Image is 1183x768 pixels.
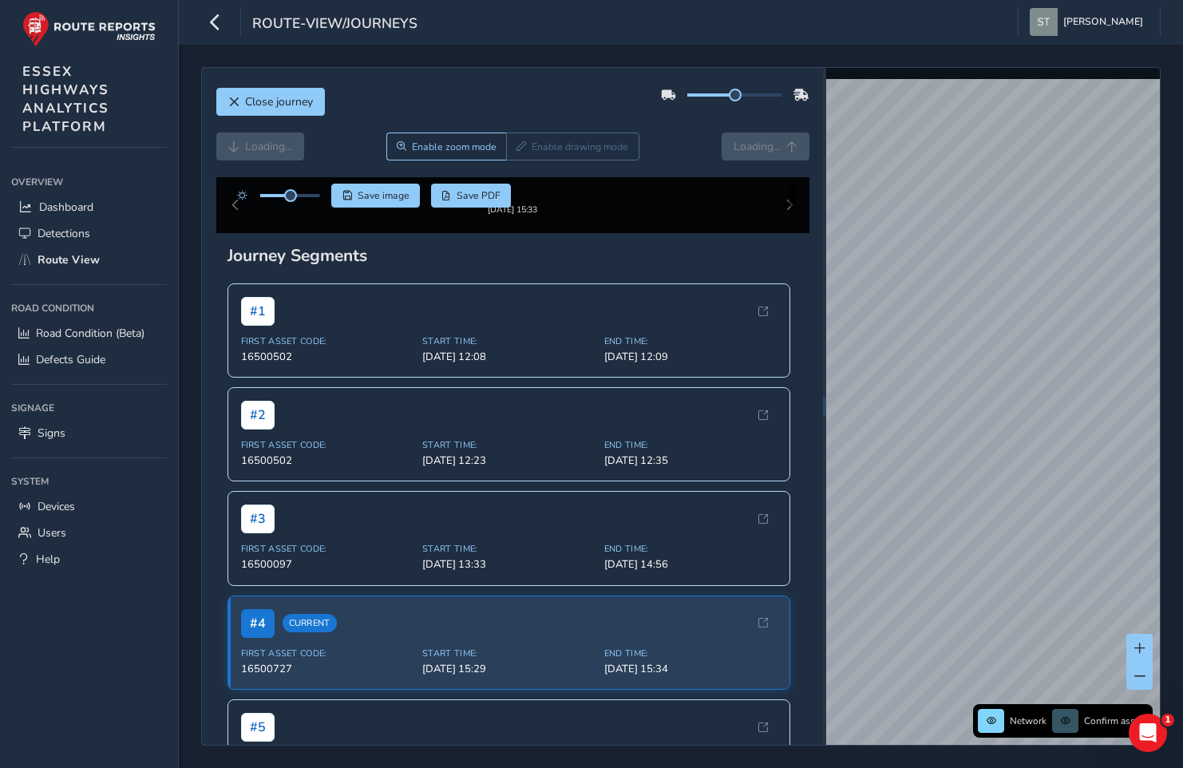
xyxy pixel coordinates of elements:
div: [DATE] 15:33 [464,216,561,228]
div: Overview [11,170,167,194]
button: PDF [431,184,512,208]
span: [DATE] 13:33 [422,570,595,584]
button: Close journey [216,88,325,116]
span: [DATE] 12:35 [604,466,777,481]
span: First Asset Code: [241,452,413,464]
span: Save image [358,189,409,202]
a: Signs [11,420,167,446]
div: Signage [11,396,167,420]
span: [DATE] 14:56 [604,570,777,584]
span: # 2 [241,414,275,442]
span: Start Time: [422,660,595,672]
span: [PERSON_NAME] [1063,8,1143,36]
span: route-view/journeys [252,14,417,36]
span: Enable zoom mode [412,141,497,153]
span: Dashboard [39,200,93,215]
span: Road Condition (Beta) [36,326,144,341]
img: Thumbnail frame [464,201,561,216]
span: End Time: [604,452,777,464]
img: diamond-layout [1030,8,1058,36]
span: First Asset Code: [241,556,413,568]
span: Start Time: [422,452,595,464]
span: # 5 [241,726,275,754]
span: ESSEX HIGHWAYS ANALYTICS PLATFORM [22,62,109,136]
span: Detections [38,226,90,241]
span: 16500502 [241,466,413,481]
span: Devices [38,499,75,514]
span: Confirm assets [1084,715,1148,727]
a: Users [11,520,167,546]
iframe: Intercom live chat [1129,714,1167,752]
a: Help [11,546,167,572]
span: Route View [38,252,100,267]
div: Journey Segments [227,257,798,279]
span: Defects Guide [36,352,105,367]
span: # 3 [241,517,275,546]
span: Signs [38,426,65,441]
span: Users [38,525,66,540]
button: Save [331,184,420,208]
span: 16500097 [241,570,413,584]
span: # 1 [241,310,275,338]
span: [DATE] 12:23 [422,466,595,481]
span: End Time: [604,660,777,672]
span: [DATE] 12:08 [422,362,595,377]
span: Save PDF [457,189,500,202]
span: Network [1010,715,1046,727]
span: 1 [1161,714,1174,726]
a: Route View [11,247,167,273]
span: [DATE] 15:34 [604,675,777,689]
button: [PERSON_NAME] [1030,8,1149,36]
a: Detections [11,220,167,247]
span: 16500502 [241,362,413,377]
span: # 4 [241,622,275,651]
a: Dashboard [11,194,167,220]
span: End Time: [604,348,777,360]
button: Zoom [386,133,507,160]
span: Help [36,552,60,567]
span: [DATE] 12:09 [604,362,777,377]
span: End Time: [604,556,777,568]
a: Devices [11,493,167,520]
div: Road Condition [11,296,167,320]
span: First Asset Code: [241,348,413,360]
span: Start Time: [422,348,595,360]
a: Road Condition (Beta) [11,320,167,346]
span: Start Time: [422,556,595,568]
span: Close journey [245,94,313,109]
div: System [11,469,167,493]
img: rr logo [22,11,156,47]
span: 16500727 [241,675,413,689]
span: [DATE] 15:29 [422,675,595,689]
a: Defects Guide [11,346,167,373]
span: Current [283,627,337,645]
span: First Asset Code: [241,660,413,672]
